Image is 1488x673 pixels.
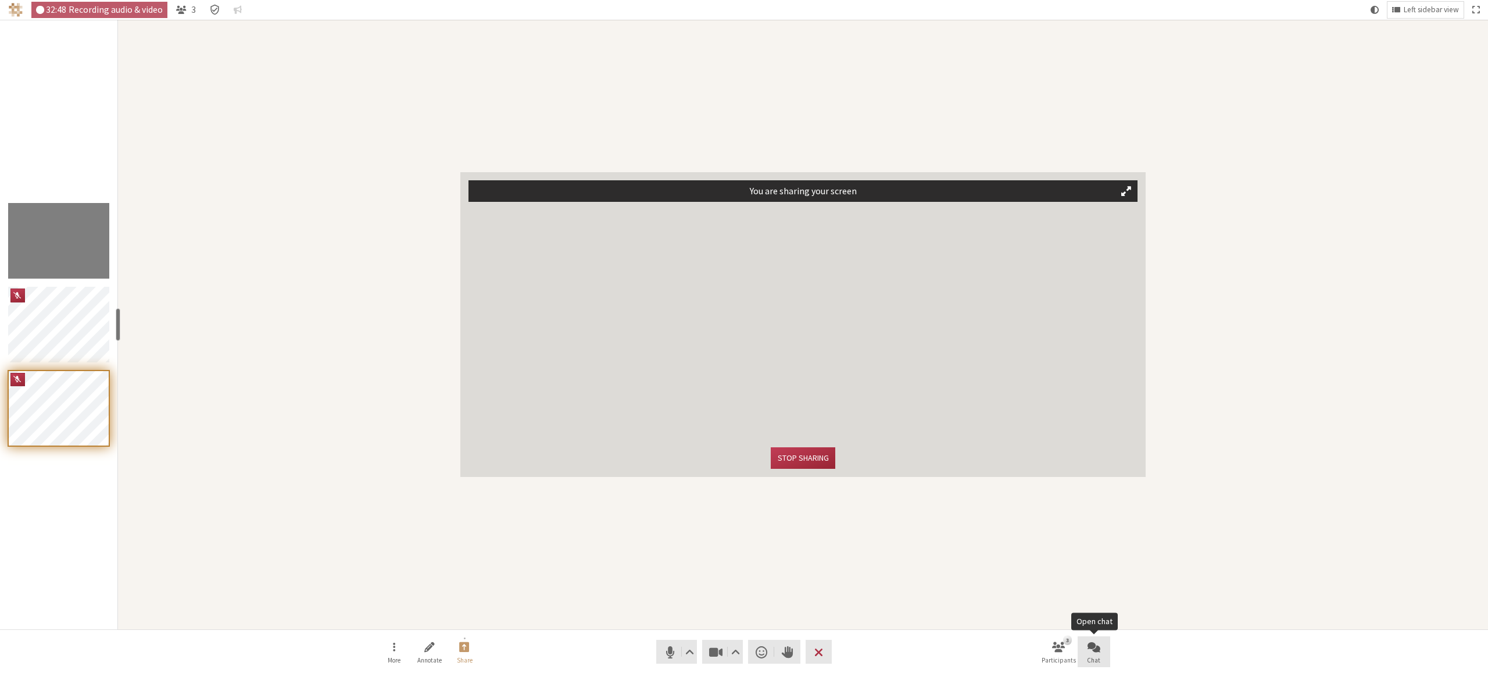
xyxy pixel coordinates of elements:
[378,636,410,668] button: Open menu
[771,447,835,469] button: Stop sharing
[457,657,473,664] span: Share
[1387,2,1464,18] button: Change layout
[116,308,120,341] div: resize
[118,20,1488,629] section: Participant
[191,5,196,15] span: 3
[388,657,400,664] span: More
[748,640,774,664] button: Send a reaction
[205,2,225,18] div: Meeting details Encryption enabled
[1087,657,1100,664] span: Chat
[1115,181,1137,201] button: Expand preview
[413,636,446,668] button: Start annotating shared screen
[774,640,800,664] button: Raise hand
[806,640,832,664] button: Leave meeting
[69,5,163,15] span: Recording audio & video
[728,640,743,664] button: Video setting
[1042,657,1076,664] span: Participants
[1468,2,1484,18] button: Fullscreen
[46,5,66,15] span: 32:48
[1042,636,1075,668] button: Open participant list
[1078,636,1110,668] button: Open chat
[448,636,481,668] button: Stop sharing screen
[171,2,201,18] button: Open participant list
[1404,6,1459,15] span: Left sidebar view
[1063,635,1072,644] div: 3
[750,184,857,198] p: You are sharing your screen
[417,657,442,664] span: Annotate
[702,640,743,664] button: Stop video (⌘+Shift+V)
[9,3,23,17] img: Iotum
[31,2,168,18] div: Audio & video
[1366,2,1383,18] button: Using system theme
[229,2,246,18] button: Conversation
[656,640,697,664] button: Mute (⌘+Shift+A)
[682,640,696,664] button: Audio settings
